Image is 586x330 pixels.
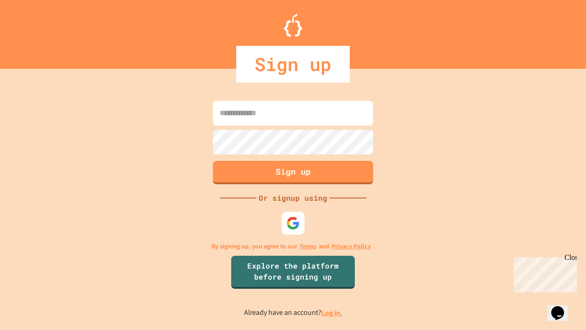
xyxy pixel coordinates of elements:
[244,307,342,319] p: Already have an account?
[284,14,302,37] img: Logo.svg
[213,161,373,184] button: Sign up
[299,242,316,251] a: Terms
[548,293,577,321] iframe: chat widget
[231,256,355,289] a: Explore the platform before signing up
[4,4,63,58] div: Chat with us now!Close
[236,46,350,82] div: Sign up
[256,192,330,203] div: Or signup using
[331,242,371,251] a: Privacy Policy
[510,253,577,292] iframe: chat widget
[321,308,342,318] a: Log in.
[212,242,375,251] p: By signing up, you agree to our and .
[286,216,300,230] img: google-icon.svg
